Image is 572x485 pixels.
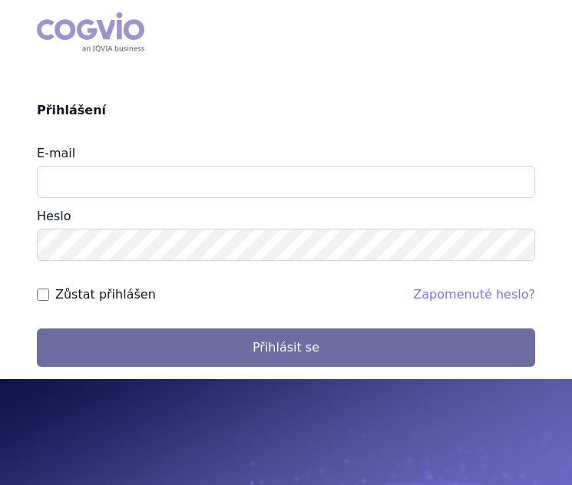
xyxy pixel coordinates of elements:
[37,12,144,52] div: COGVIO
[37,209,71,223] label: Heslo
[55,285,156,304] label: Zůstat přihlášen
[37,146,75,160] label: E-mail
[37,101,535,120] h2: Přihlášení
[413,287,535,302] a: Zapomenuté heslo?
[37,328,535,367] button: Přihlásit se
